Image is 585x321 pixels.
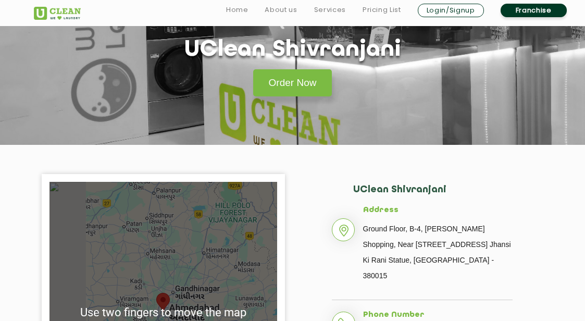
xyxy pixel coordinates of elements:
[265,4,297,16] a: About us
[34,7,81,20] img: UClean Laundry and Dry Cleaning
[363,206,513,215] h5: Address
[363,4,401,16] a: Pricing List
[253,69,332,96] a: Order Now
[501,4,567,17] a: Franchise
[363,311,513,320] h5: Phone Number
[353,184,512,206] h2: UClean Shivranjani
[418,4,484,17] a: Login/Signup
[314,4,346,16] a: Services
[184,37,401,64] h1: UClean Shivranjani
[363,221,513,283] p: Ground Floor, B-4, [PERSON_NAME] Shopping, Near [STREET_ADDRESS] Jhansi Ki Rani Statue, [GEOGRAPH...
[226,4,248,16] a: Home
